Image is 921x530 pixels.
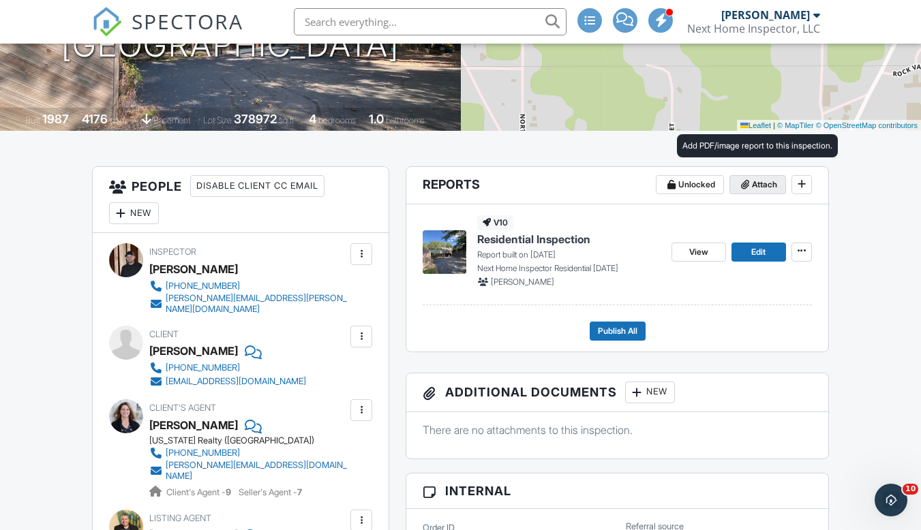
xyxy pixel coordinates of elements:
span: SPECTORA [132,7,243,35]
span: Lot Size [203,115,232,125]
a: Leaflet [740,121,771,129]
img: The Best Home Inspection Software - Spectora [92,7,122,37]
a: [PHONE_NUMBER] [149,361,306,375]
span: bathrooms [386,115,425,125]
div: Next Home Inspector, LLC [687,22,820,35]
div: [PERSON_NAME] [721,8,810,22]
span: Inspector [149,247,196,257]
div: 1.0 [369,112,384,126]
span: | [773,121,775,129]
span: Client [149,329,179,339]
div: 378972 [234,112,277,126]
span: Client's Agent [149,403,216,413]
div: [EMAIL_ADDRESS][DOMAIN_NAME] [166,376,306,387]
span: Built [25,115,40,125]
span: sq. ft. [110,115,129,125]
div: [US_STATE] Realty ([GEOGRAPHIC_DATA]) [149,435,358,446]
div: [PERSON_NAME] [149,259,238,279]
div: New [625,381,675,403]
div: 4 [309,112,316,126]
div: Disable Client CC Email [190,175,324,197]
div: [PHONE_NUMBER] [166,362,240,373]
a: [EMAIL_ADDRESS][DOMAIN_NAME] [149,375,306,388]
h3: People [93,167,389,233]
a: © OpenStreetMap contributors [816,121,918,129]
div: [PERSON_NAME][EMAIL_ADDRESS][DOMAIN_NAME] [166,460,347,482]
div: [PHONE_NUMBER] [166,281,240,292]
div: 4176 [82,112,108,126]
div: [PERSON_NAME][EMAIL_ADDRESS][PERSON_NAME][DOMAIN_NAME] [166,293,347,315]
span: 10 [903,484,918,495]
a: [PERSON_NAME][EMAIL_ADDRESS][PERSON_NAME][DOMAIN_NAME] [149,293,347,315]
span: Listing Agent [149,513,211,523]
a: [PHONE_NUMBER] [149,446,347,460]
a: SPECTORA [92,18,243,47]
a: © MapTiler [777,121,814,129]
h3: Internal [406,473,828,509]
span: Client's Agent - [166,487,233,497]
span: bedrooms [318,115,356,125]
strong: 7 [297,487,302,497]
div: 1987 [42,112,69,126]
div: New [109,202,159,224]
strong: 9 [226,487,231,497]
iframe: Intercom live chat [875,484,907,516]
a: [PHONE_NUMBER] [149,279,347,293]
a: [PERSON_NAME] [149,415,238,435]
div: [PHONE_NUMBER] [166,448,240,458]
a: [PERSON_NAME][EMAIL_ADDRESS][DOMAIN_NAME] [149,460,347,482]
input: Search everything... [294,8,567,35]
h3: Additional Documents [406,373,828,412]
span: basement [153,115,190,125]
span: Seller's Agent - [239,487,302,497]
div: [PERSON_NAME] [149,341,238,361]
p: There are no attachments to this inspection. [423,422,811,437]
span: sq.ft. [279,115,296,125]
